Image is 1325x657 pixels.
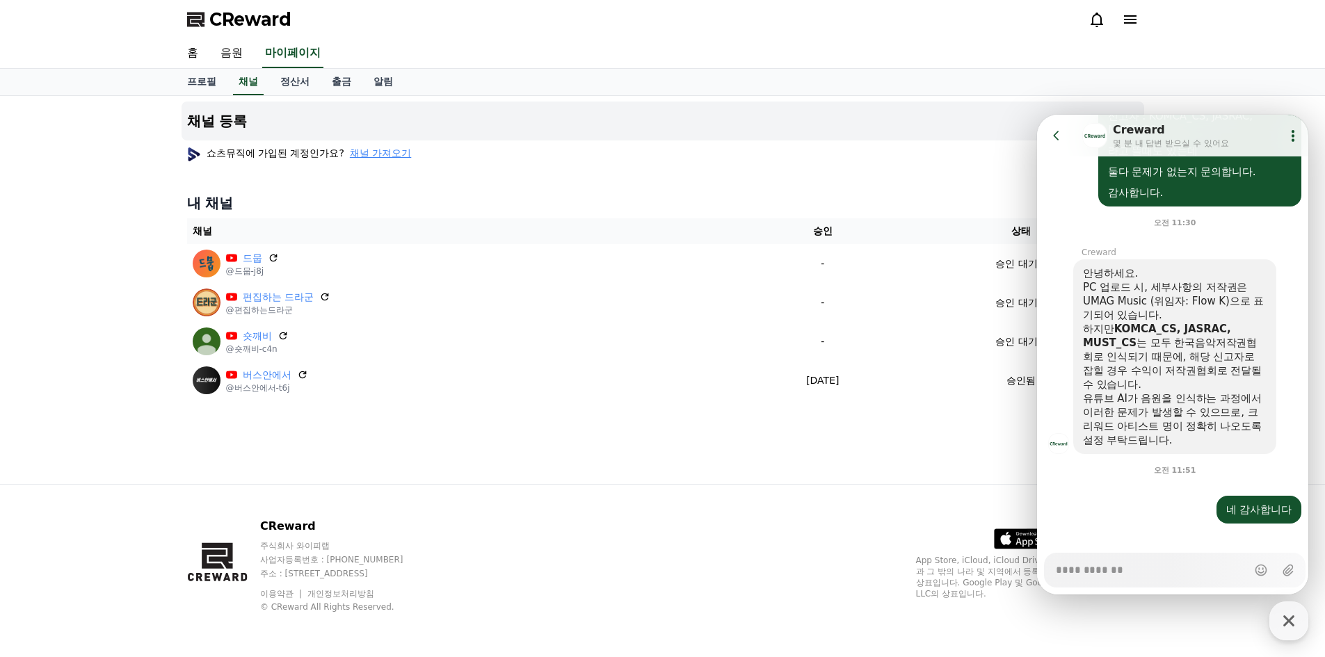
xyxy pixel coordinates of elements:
[260,589,304,599] a: 이용약관
[187,146,412,160] p: 쇼츠뮤직에 가입된 계정인가요?
[260,568,430,579] p: 주소 : [STREET_ADDRESS]
[243,329,272,343] a: 숏깨비
[269,69,321,95] a: 정산서
[995,257,1047,271] p: 승인 대기중
[260,601,430,613] p: © CReward All Rights Reserved.
[243,290,314,305] a: 편집하는 드라군
[243,251,262,266] a: 드뭅
[187,218,741,244] th: 채널
[746,295,899,310] p: -
[187,147,201,161] img: profile
[746,257,899,271] p: -
[350,146,411,160] button: 채널 가져오기
[362,69,404,95] a: 알림
[746,334,899,349] p: -
[321,69,362,95] a: 출금
[187,8,291,31] a: CReward
[916,555,1139,599] p: App Store, iCloud, iCloud Drive 및 iTunes Store는 미국과 그 밖의 나라 및 지역에서 등록된 Apple Inc.의 서비스 상표입니다. Goo...
[1037,115,1308,594] iframe: Channel chat
[746,373,899,388] p: [DATE]
[193,366,220,394] img: 버스안에서
[187,193,1139,213] h4: 내 채널
[260,540,430,551] p: 주식회사 와이피랩
[182,102,1144,140] button: 채널 등록
[226,382,308,394] p: @버스안에서-t6j
[307,589,374,599] a: 개인정보처리방침
[176,69,227,95] a: 프로필
[741,218,904,244] th: 승인
[904,218,1138,244] th: 상태
[193,289,220,316] img: 편집하는 드라군
[995,295,1047,310] p: 승인 대기중
[209,8,291,31] span: CReward
[260,518,430,535] p: CReward
[995,334,1047,349] p: 승인 대기중
[187,113,248,129] h4: 채널 등록
[193,327,220,355] img: 숏깨비
[243,368,291,382] a: 버스안에서
[1006,373,1036,388] p: 승인됨
[260,554,430,565] p: 사업자등록번호 : [PHONE_NUMBER]
[226,266,279,277] p: @드뭅-j8j
[262,39,323,68] a: 마이페이지
[226,305,330,316] p: @편집하는드라군
[193,250,220,277] img: 드뭅
[226,343,289,355] p: @숏깨비-c4n
[176,39,209,68] a: 홈
[233,69,264,95] a: 채널
[209,39,254,68] a: 음원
